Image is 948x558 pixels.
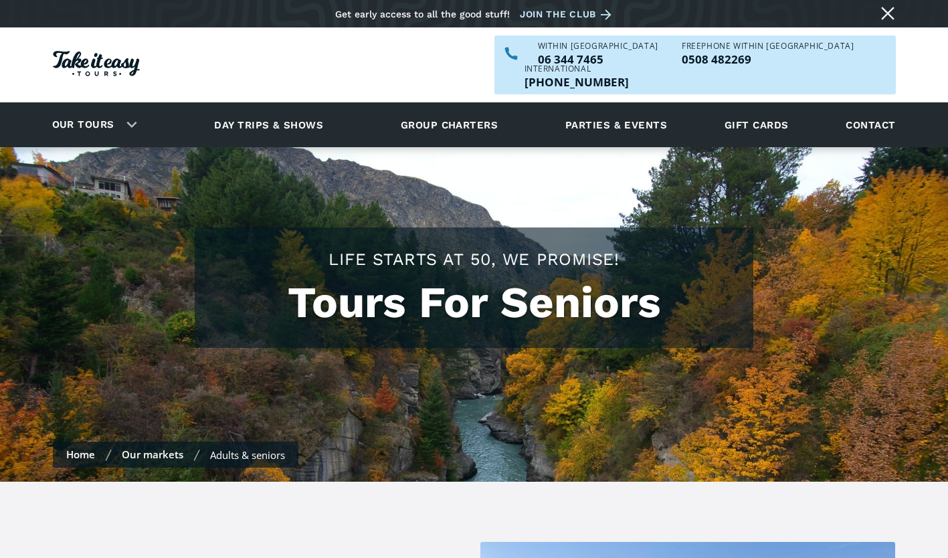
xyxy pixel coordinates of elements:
div: WITHIN [GEOGRAPHIC_DATA] [538,42,658,50]
p: [PHONE_NUMBER] [525,76,629,88]
h1: Tours For Seniors [208,278,740,328]
a: Contact [839,106,902,143]
a: Gift cards [718,106,795,143]
a: Call us within NZ on 063447465 [538,54,658,65]
img: Take it easy Tours logo [53,51,140,76]
a: Call us freephone within NZ on 0508482269 [682,54,854,65]
a: Parties & events [559,106,674,143]
a: Call us outside of NZ on +6463447465 [525,76,629,88]
a: Our tours [42,109,124,141]
div: Adults & seniors [210,448,285,462]
a: Group charters [384,106,514,143]
a: Our markets [122,448,183,461]
p: 06 344 7465 [538,54,658,65]
p: 0508 482269 [682,54,854,65]
div: Freephone WITHIN [GEOGRAPHIC_DATA] [682,42,854,50]
h2: Life starts at 50, we promise! [208,248,740,271]
a: Close message [877,3,898,24]
div: International [525,65,629,73]
a: Home [66,448,95,461]
a: Join the club [520,6,616,23]
div: Get early access to all the good stuff! [335,9,510,19]
nav: Breadcrumbs [53,442,298,468]
a: Homepage [53,44,140,86]
div: Our tours [36,106,148,143]
a: Day trips & shows [197,106,340,143]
